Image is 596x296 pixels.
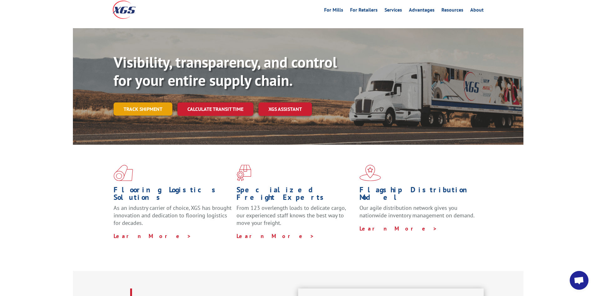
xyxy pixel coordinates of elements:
[258,102,312,116] a: XGS ASSISTANT
[470,8,484,14] a: About
[385,8,402,14] a: Services
[441,8,463,14] a: Resources
[237,204,355,232] p: From 123 overlength loads to delicate cargo, our experienced staff knows the best way to move you...
[114,204,232,226] span: As an industry carrier of choice, XGS has brought innovation and dedication to flooring logistics...
[359,225,437,232] a: Learn More >
[324,8,343,14] a: For Mills
[409,8,435,14] a: Advantages
[570,271,588,290] div: Open chat
[359,165,381,181] img: xgs-icon-flagship-distribution-model-red
[114,52,337,90] b: Visibility, transparency, and control for your entire supply chain.
[237,232,314,240] a: Learn More >
[359,204,475,219] span: Our agile distribution network gives you nationwide inventory management on demand.
[114,165,133,181] img: xgs-icon-total-supply-chain-intelligence-red
[237,186,355,204] h1: Specialized Freight Experts
[359,186,478,204] h1: Flagship Distribution Model
[177,102,253,116] a: Calculate transit time
[114,232,191,240] a: Learn More >
[114,186,232,204] h1: Flooring Logistics Solutions
[350,8,378,14] a: For Retailers
[237,165,251,181] img: xgs-icon-focused-on-flooring-red
[114,102,172,116] a: Track shipment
